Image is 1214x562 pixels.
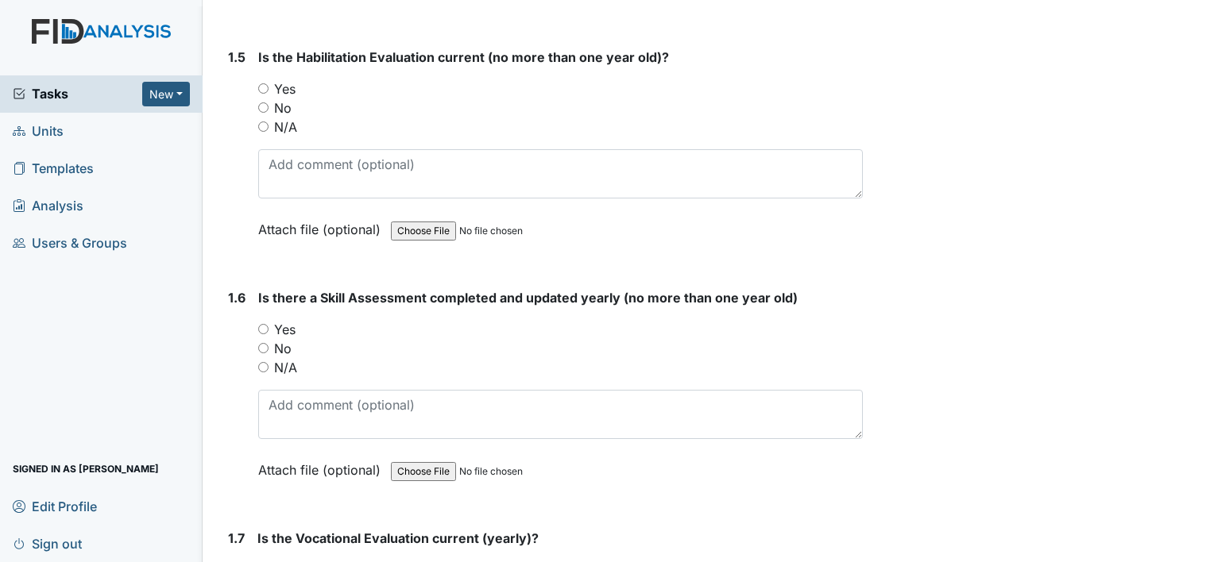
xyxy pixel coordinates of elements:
[13,156,94,181] span: Templates
[13,119,64,144] span: Units
[274,98,292,117] label: No
[13,194,83,218] span: Analysis
[258,324,269,334] input: Yes
[274,117,297,137] label: N/A
[257,530,539,546] span: Is the Vocational Evaluation current (yearly)?
[258,211,387,239] label: Attach file (optional)
[274,358,297,377] label: N/A
[258,121,269,132] input: N/A
[258,102,269,113] input: No
[228,48,246,67] label: 1.5
[142,82,190,106] button: New
[274,339,292,358] label: No
[258,452,387,479] label: Attach file (optional)
[13,231,127,256] span: Users & Groups
[13,494,97,518] span: Edit Profile
[258,362,269,372] input: N/A
[258,343,269,353] input: No
[258,290,798,306] span: Is there a Skill Assessment completed and updated yearly (no more than one year old)
[13,84,142,103] a: Tasks
[274,320,296,339] label: Yes
[13,531,82,556] span: Sign out
[13,456,159,481] span: Signed in as [PERSON_NAME]
[228,529,245,548] label: 1.7
[228,288,246,307] label: 1.6
[258,49,669,65] span: Is the Habilitation Evaluation current (no more than one year old)?
[274,79,296,98] label: Yes
[258,83,269,94] input: Yes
